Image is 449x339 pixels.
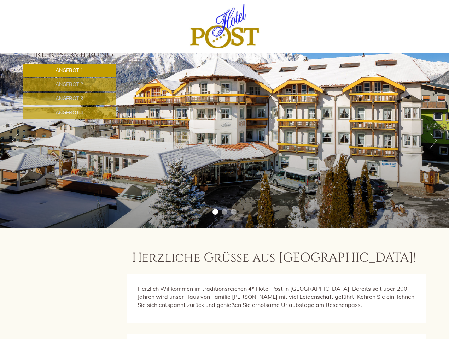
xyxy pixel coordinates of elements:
span: Angebot 1 [56,67,83,73]
button: Next [429,132,437,149]
h1: Herzliche Grüße aus [GEOGRAPHIC_DATA]! [132,251,416,265]
span: Angebot 4 [56,109,83,116]
p: Herzlich Willkommen im traditionsreichen 4* Hotel Post in [GEOGRAPHIC_DATA]. Bereits seit über 20... [138,285,415,309]
button: Previous [12,132,20,149]
div: Ihre Reservierung [23,48,116,61]
span: Angebot 2 [56,81,83,88]
span: Angebot 3 [56,95,83,102]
